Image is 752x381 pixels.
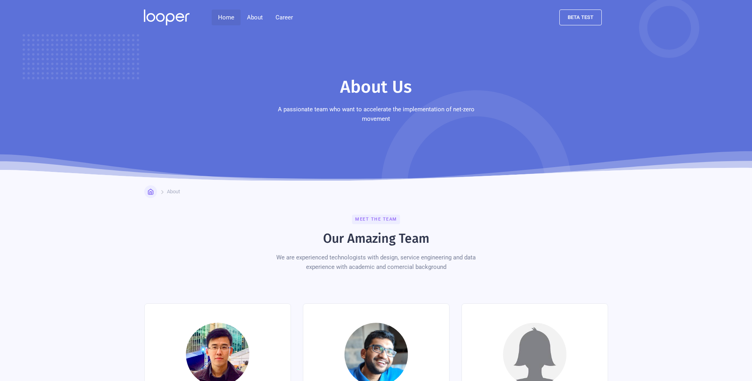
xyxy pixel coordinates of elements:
[323,231,429,246] h2: Our Amazing Team
[263,253,489,272] div: We are experienced technologists with design, service engineering and data experience with academ...
[247,13,263,22] div: About
[167,189,180,195] div: About
[263,105,489,124] p: A passionate team who want to accelerate the implementation of net-zero movement
[144,185,157,198] a: Home
[269,10,299,25] a: Career
[212,10,241,25] a: Home
[157,189,170,195] div: Home
[241,10,269,25] div: About
[340,76,412,98] h1: About Us
[559,10,602,25] a: beta test
[352,215,400,224] div: Meet the team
